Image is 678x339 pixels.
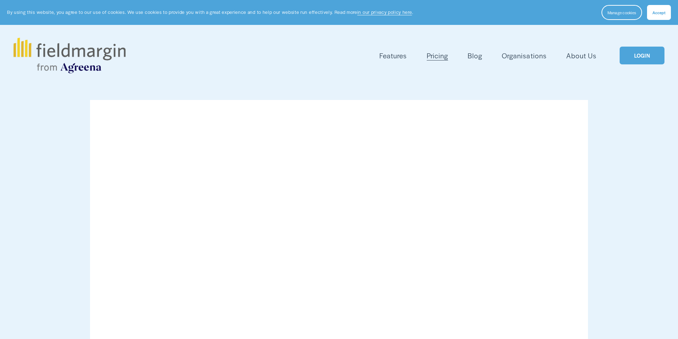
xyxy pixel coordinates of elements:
a: About Us [566,50,596,62]
a: Pricing [427,50,448,62]
button: Manage cookies [601,5,642,20]
a: folder dropdown [379,50,407,62]
a: LOGIN [620,47,664,65]
span: Manage cookies [608,10,636,15]
button: Accept [647,5,671,20]
p: By using this website, you agree to our use of cookies. We use cookies to provide you with a grea... [7,9,413,16]
span: Features [379,51,407,61]
a: Blog [468,50,482,62]
img: fieldmargin.com [14,38,125,73]
a: in our privacy policy here [357,9,412,15]
a: Organisations [502,50,546,62]
span: Accept [652,10,666,15]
